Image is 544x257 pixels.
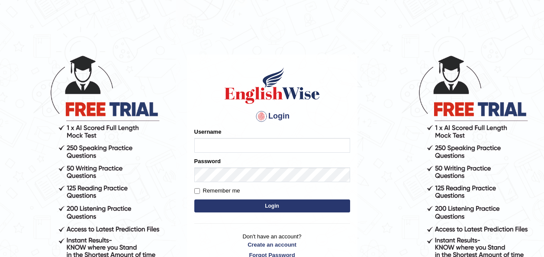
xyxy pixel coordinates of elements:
img: Logo of English Wise sign in for intelligent practice with AI [223,66,322,105]
label: Username [194,128,222,136]
input: Remember me [194,188,200,194]
a: Create an account [194,241,350,249]
label: Remember me [194,186,240,195]
h4: Login [194,109,350,123]
label: Password [194,157,221,165]
button: Login [194,199,350,212]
